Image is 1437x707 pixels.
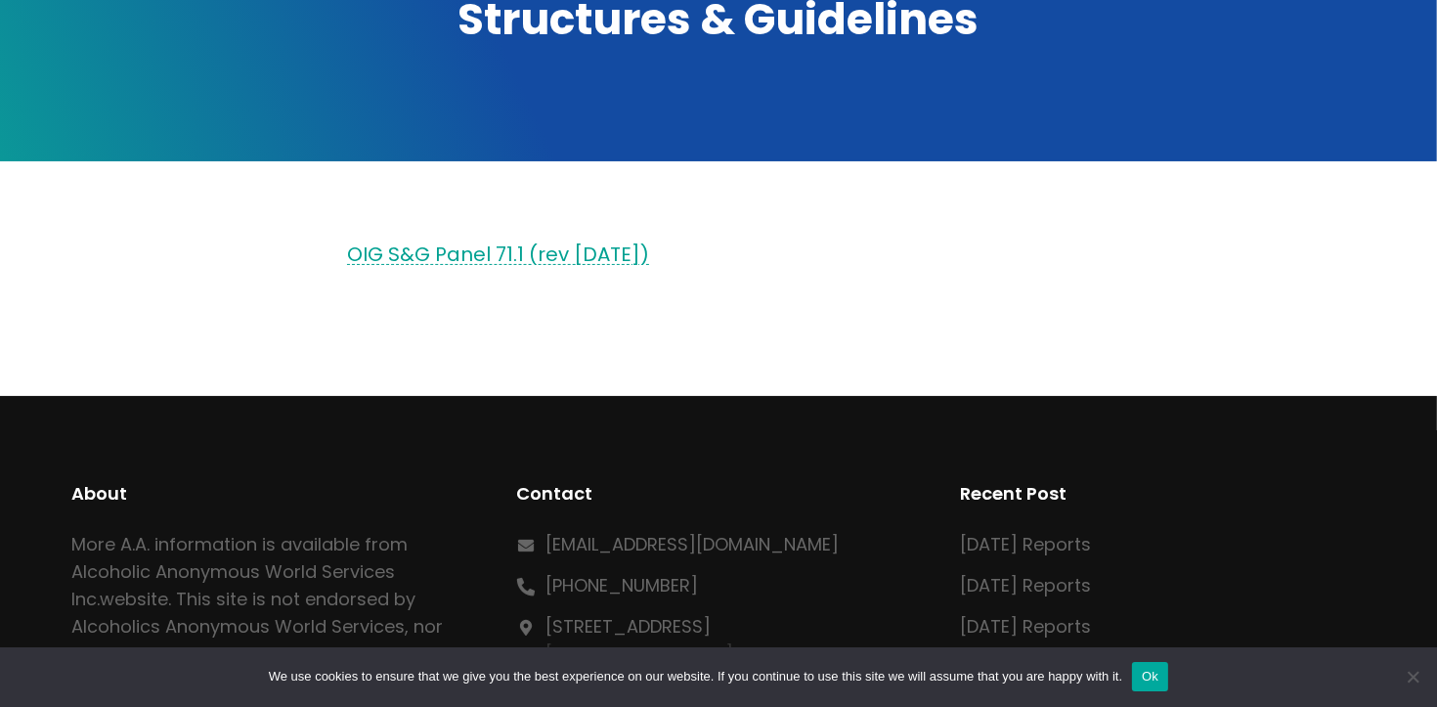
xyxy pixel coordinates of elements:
[101,587,169,611] a: website
[960,614,1091,639] a: [DATE] Reports
[545,573,698,597] a: [PHONE_NUMBER]
[347,241,649,268] a: OIG S&G Panel 71.1 (rev [DATE])
[72,480,477,508] h2: About
[545,614,711,639] a: [STREET_ADDRESS]
[960,532,1091,556] a: [DATE] Reports
[72,531,477,695] p: More A.A. information is available from Alcoholic Anonymous World Services Inc. . This site is no...
[545,613,812,668] p: [GEOGRAPHIC_DATA] HI 96826
[516,480,921,508] h2: Contact
[269,667,1122,686] span: We use cookies to ensure that we give you the best experience on our website. If you continue to ...
[545,532,839,556] a: [EMAIL_ADDRESS][DOMAIN_NAME]
[960,573,1091,597] a: [DATE] Reports
[960,480,1365,508] h2: Recent Post
[1132,662,1168,691] button: Ok
[1403,667,1422,686] span: No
